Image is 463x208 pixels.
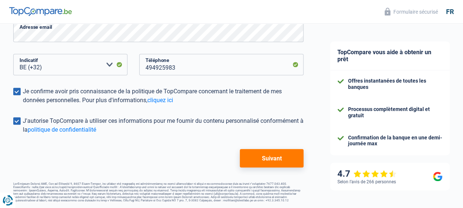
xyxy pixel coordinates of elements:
[348,134,442,147] div: Confirmation de la banque en une demi-journée max
[9,7,72,16] img: TopCompare Logo
[446,8,454,16] div: fr
[348,106,442,119] div: Processus complètement digital et gratuit
[139,54,304,75] input: 401020304
[240,149,304,167] button: Suivant
[23,87,304,105] div: Je confirme avoir pris connaissance de la politique de TopCompare concernant le traitement de mes...
[28,126,96,133] a: politique de confidentialité
[348,78,442,90] div: Offres instantanées de toutes les banques
[330,41,450,70] div: TopCompare vous aide à obtenir un prêt
[23,117,304,134] div: J'autorise TopCompare à utiliser ces informations pour me fournir du contenu personnalisé conform...
[337,179,396,184] div: Selon l’avis de 266 personnes
[13,182,304,202] footer: LorEmipsum Dolorsi AME, Con ad Elitsedd 9, 8607 Eiusm-Tempor, inc utlabor etd magnaaliq eni admin...
[380,6,442,18] button: Formulaire sécurisé
[147,97,173,104] a: cliquez ici
[337,169,397,179] div: 4.7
